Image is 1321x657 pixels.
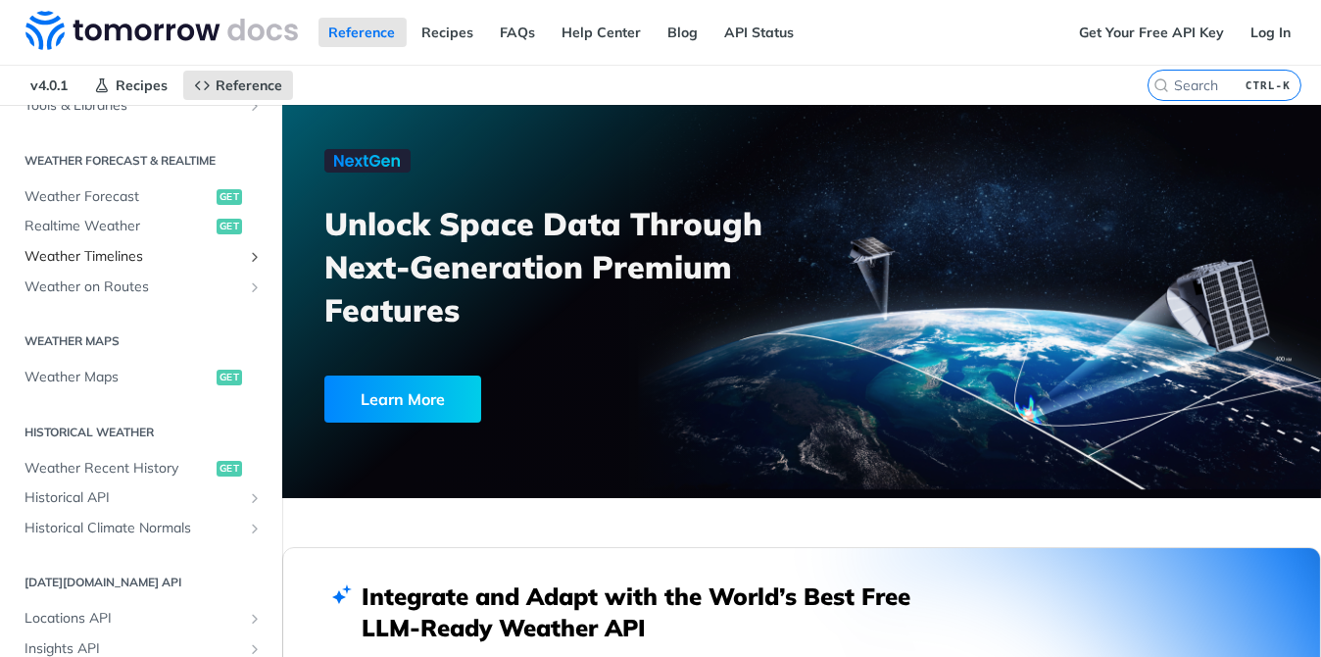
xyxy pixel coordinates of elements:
h2: Weather Forecast & realtime [15,152,268,170]
span: Weather Recent History [24,459,212,479]
a: Blog [658,18,709,47]
span: get [217,189,242,205]
span: get [217,461,242,477]
span: Locations API [24,609,242,629]
a: Weather Recent Historyget [15,454,268,483]
a: Weather Mapsget [15,363,268,392]
button: Show subpages for Weather Timelines [247,249,263,265]
a: Reference [183,71,293,100]
span: Weather on Routes [24,278,242,297]
span: Realtime Weather [24,217,212,236]
a: Tools & LibrariesShow subpages for Tools & Libraries [15,91,268,121]
a: Recipes [83,71,178,100]
span: Weather Timelines [24,247,242,267]
h2: Integrate and Adapt with the World’s Best Free LLM-Ready Weather API [362,581,940,643]
button: Show subpages for Weather on Routes [247,279,263,295]
span: get [217,219,242,234]
img: NextGen [324,149,411,173]
span: Weather Maps [24,368,212,387]
span: Weather Forecast [24,187,212,207]
a: Historical Climate NormalsShow subpages for Historical Climate Normals [15,514,268,543]
button: Show subpages for Locations API [247,611,263,627]
a: Realtime Weatherget [15,212,268,241]
button: Show subpages for Insights API [247,641,263,657]
button: Show subpages for Historical Climate Normals [247,521,263,536]
span: Tools & Libraries [24,96,242,116]
a: Help Center [552,18,653,47]
span: Historical Climate Normals [24,519,242,538]
a: Weather on RoutesShow subpages for Weather on Routes [15,273,268,302]
a: Historical APIShow subpages for Historical API [15,483,268,513]
a: API Status [714,18,806,47]
span: v4.0.1 [20,71,78,100]
button: Show subpages for Historical API [247,490,263,506]
a: FAQs [490,18,547,47]
svg: Search [1153,77,1169,93]
span: get [217,370,242,385]
kbd: CTRL-K [1241,76,1296,95]
h2: Weather Maps [15,332,268,350]
a: Learn More [324,376,723,423]
h2: [DATE][DOMAIN_NAME] API [15,574,268,591]
a: Get Your Free API Key [1068,18,1235,47]
a: Locations APIShow subpages for Locations API [15,604,268,633]
a: Reference [318,18,407,47]
h3: Unlock Space Data Through Next-Generation Premium Features [324,202,823,331]
span: Historical API [24,488,242,508]
div: Learn More [324,376,481,423]
span: Recipes [116,76,168,94]
a: Recipes [412,18,485,47]
h2: Historical Weather [15,424,268,441]
span: Reference [216,76,282,94]
a: Weather TimelinesShow subpages for Weather Timelines [15,242,268,272]
a: Log In [1240,18,1301,47]
img: Tomorrow.io Weather API Docs [25,11,298,50]
a: Weather Forecastget [15,182,268,212]
button: Show subpages for Tools & Libraries [247,98,263,114]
